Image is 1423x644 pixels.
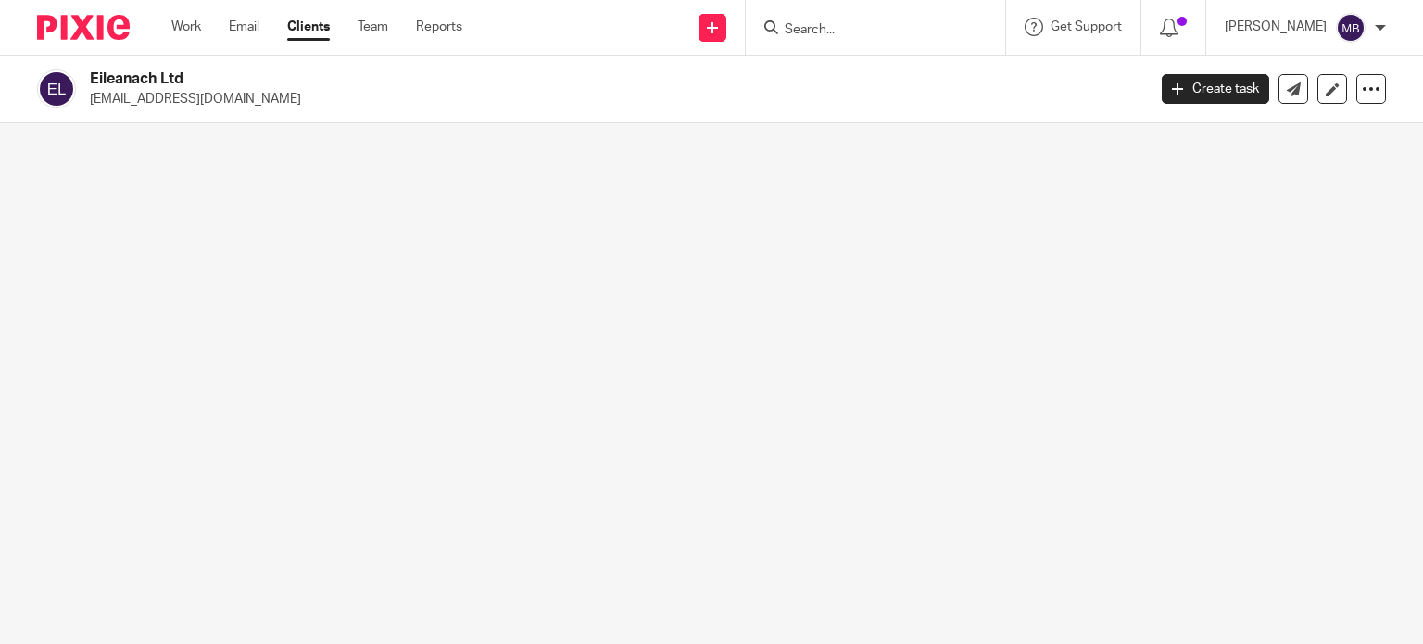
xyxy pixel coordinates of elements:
[229,18,259,36] a: Email
[37,69,76,108] img: svg%3E
[358,18,388,36] a: Team
[287,18,330,36] a: Clients
[1225,18,1327,36] p: [PERSON_NAME]
[783,22,950,39] input: Search
[1336,13,1366,43] img: svg%3E
[1162,74,1269,104] a: Create task
[416,18,462,36] a: Reports
[90,69,926,89] h2: Eileanach Ltd
[171,18,201,36] a: Work
[90,90,1134,108] p: [EMAIL_ADDRESS][DOMAIN_NAME]
[37,15,130,40] img: Pixie
[1051,20,1122,33] span: Get Support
